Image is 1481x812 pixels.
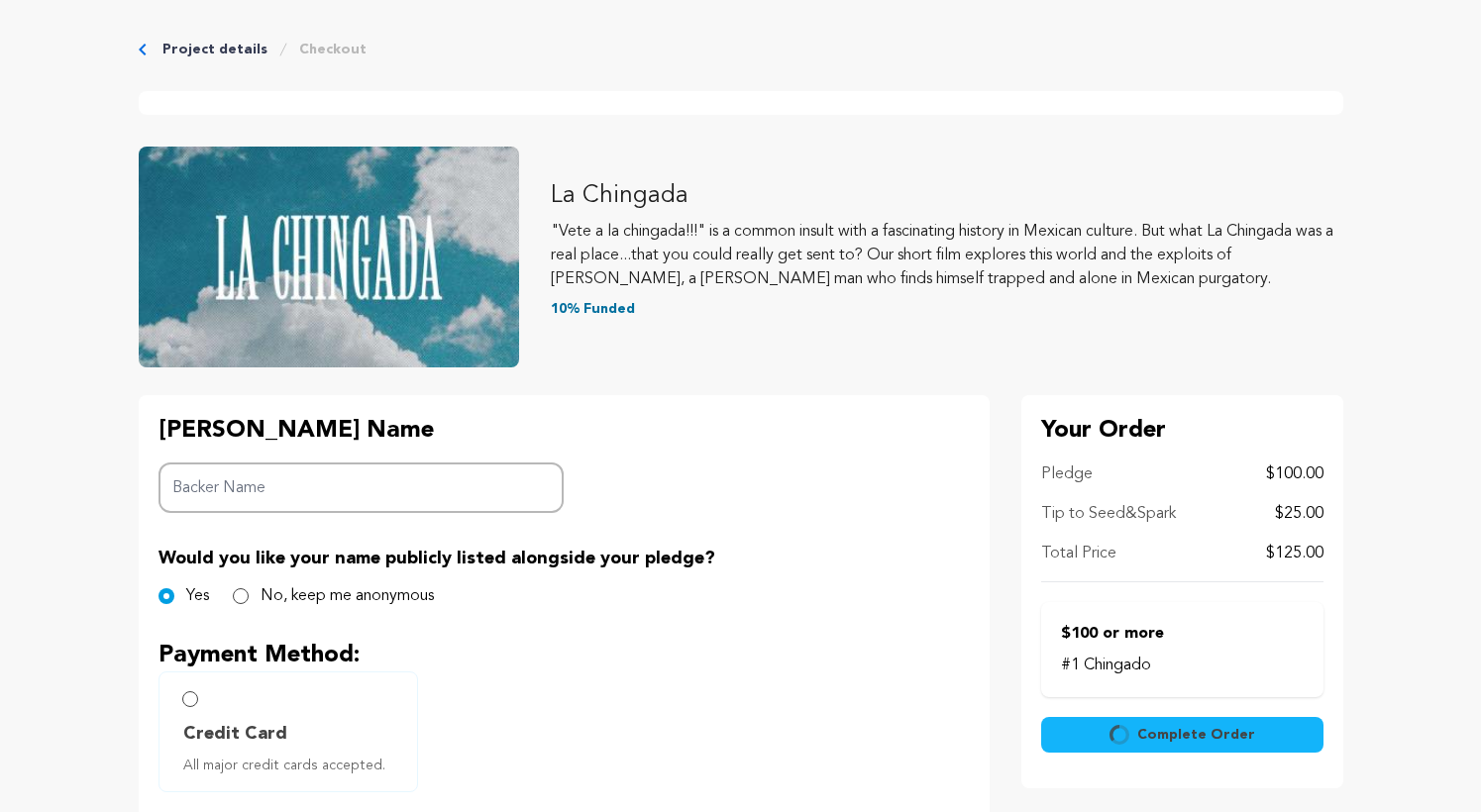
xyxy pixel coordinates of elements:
[1041,717,1323,753] button: Complete Order
[1041,502,1176,526] p: Tip to Seed&Spark
[551,299,1343,319] p: 10% Funded
[159,415,565,447] p: [PERSON_NAME] Name
[159,640,970,671] p: Payment Method:
[1266,462,1323,486] p: $100.00
[551,220,1343,291] p: "Vete a la chingada!!!" is a common insult with a fascinating history in Mexican culture. But wha...
[1041,415,1323,447] p: Your Order
[159,462,565,513] input: Backer Name
[186,584,209,608] label: Yes
[1137,725,1255,745] span: Complete Order
[1061,622,1304,646] p: $100 or more
[299,40,367,59] a: Checkout
[159,545,970,572] p: Would you like your name publicly listed alongside your pledge?
[261,584,434,608] label: No, keep me anonymous
[1061,654,1304,677] p: #1 Chingado
[1041,462,1093,486] p: Pledge
[183,756,401,775] span: All major credit cards accepted.
[551,180,1343,212] p: La Chingada
[162,40,267,59] a: Project details
[1275,502,1323,526] p: $25.00
[139,40,1343,59] div: Breadcrumb
[183,720,287,748] span: Credit Card
[1266,542,1323,565] p: $125.00
[139,147,519,367] img: La Chingada image
[1041,542,1116,565] p: Total Price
